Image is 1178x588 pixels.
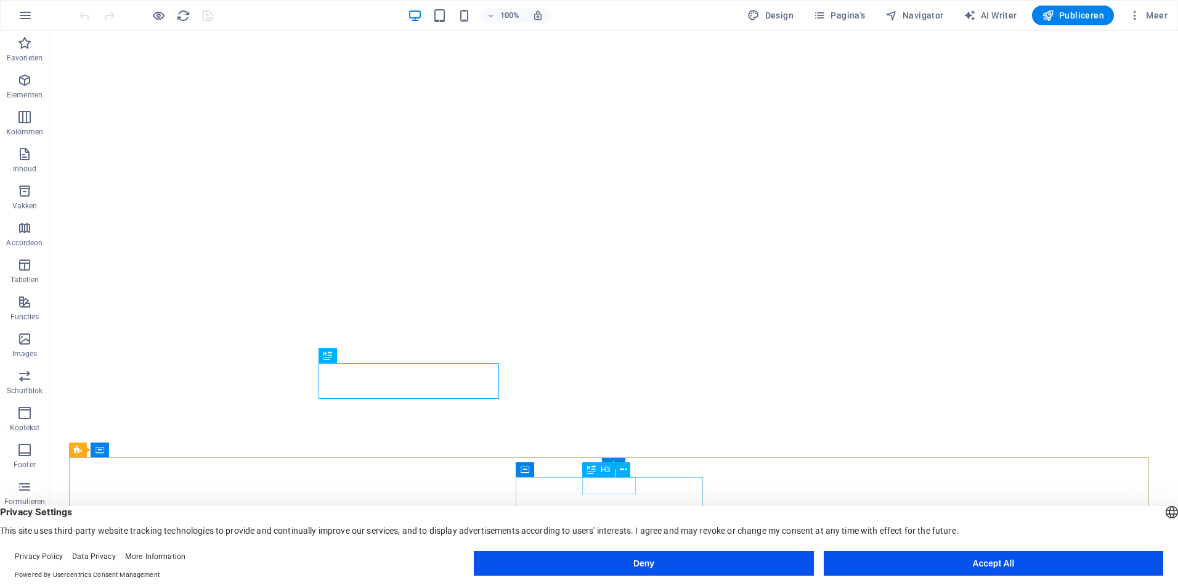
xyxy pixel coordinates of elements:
[742,6,798,25] button: Design
[601,466,610,473] span: H3
[1129,9,1168,22] span: Meer
[1042,9,1104,22] span: Publiceren
[176,8,190,23] button: reload
[747,9,794,22] span: Design
[176,9,190,23] i: Pagina opnieuw laden
[151,8,166,23] button: Klik hier om de voorbeeldmodus te verlaten en verder te gaan met bewerken
[6,127,44,137] p: Kolommen
[1124,6,1172,25] button: Meer
[742,6,798,25] div: Design (Ctrl+Alt+Y)
[1032,6,1114,25] button: Publiceren
[14,460,36,470] p: Footer
[4,497,45,507] p: Formulieren
[813,9,866,22] span: Pagina's
[964,9,1017,22] span: AI Writer
[482,8,526,23] button: 100%
[7,53,43,63] p: Favorieten
[10,423,40,433] p: Koptekst
[10,312,39,322] p: Functies
[532,10,543,21] i: Stel bij het wijzigen van de grootte van de weergegeven website automatisch het juist zoomniveau ...
[7,90,43,100] p: Elementen
[7,386,43,396] p: Schuifblok
[500,8,520,23] h6: 100%
[6,238,43,248] p: Accordeon
[12,349,38,359] p: Images
[959,6,1022,25] button: AI Writer
[808,6,871,25] button: Pagina's
[13,164,37,174] p: Inhoud
[12,201,38,211] p: Vakken
[885,9,944,22] span: Navigator
[601,458,625,469] div: +
[880,6,949,25] button: Navigator
[10,275,39,285] p: Tabellen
